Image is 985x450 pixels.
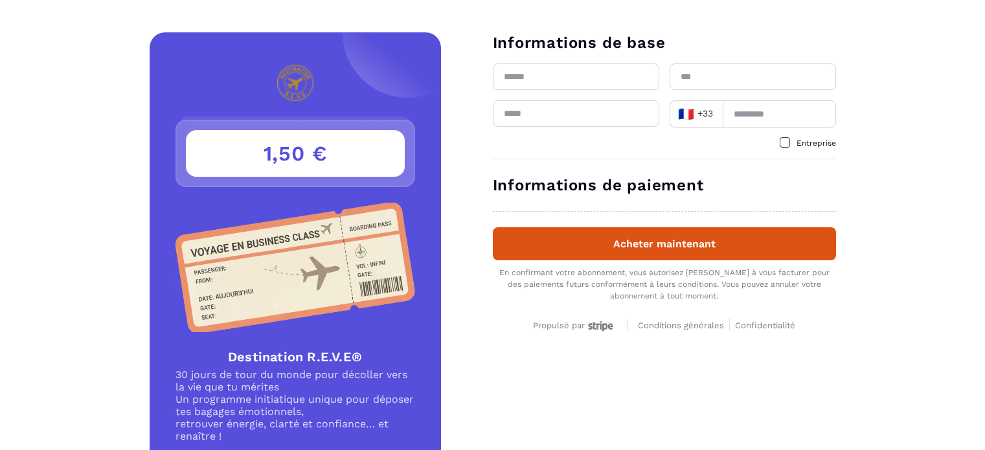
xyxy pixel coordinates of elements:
img: Product Image [175,203,415,332]
h3: Informations de base [493,32,836,53]
p: Un programme initiatique unique pour déposer tes bagages émotionnels, [175,393,415,418]
span: Conditions générales [638,321,724,330]
a: Conditions générales [638,319,730,331]
div: Propulsé par [533,321,617,332]
img: logo [242,65,348,101]
span: Entreprise [797,139,836,148]
p: 30 jours de tour du monde pour décoller vers la vie que tu mérites [175,368,415,393]
div: Search for option [670,100,723,128]
span: +33 [677,105,714,123]
h4: Destination R.E.V.E® [175,348,415,366]
h3: Informations de paiement [493,175,836,196]
button: Acheter maintenant [493,227,836,260]
div: En confirmant votre abonnement, vous autorisez [PERSON_NAME] à vous facturer pour des paiements f... [493,267,836,302]
span: Confidentialité [735,321,795,330]
span: 🇫🇷 [678,105,694,123]
input: Search for option [716,104,718,124]
h3: 1,50 € [186,130,405,177]
p: retrouver énergie, clarté et confiance… et renaître ! [175,418,415,442]
a: Confidentialité [735,319,795,331]
a: Propulsé par [533,319,617,331]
